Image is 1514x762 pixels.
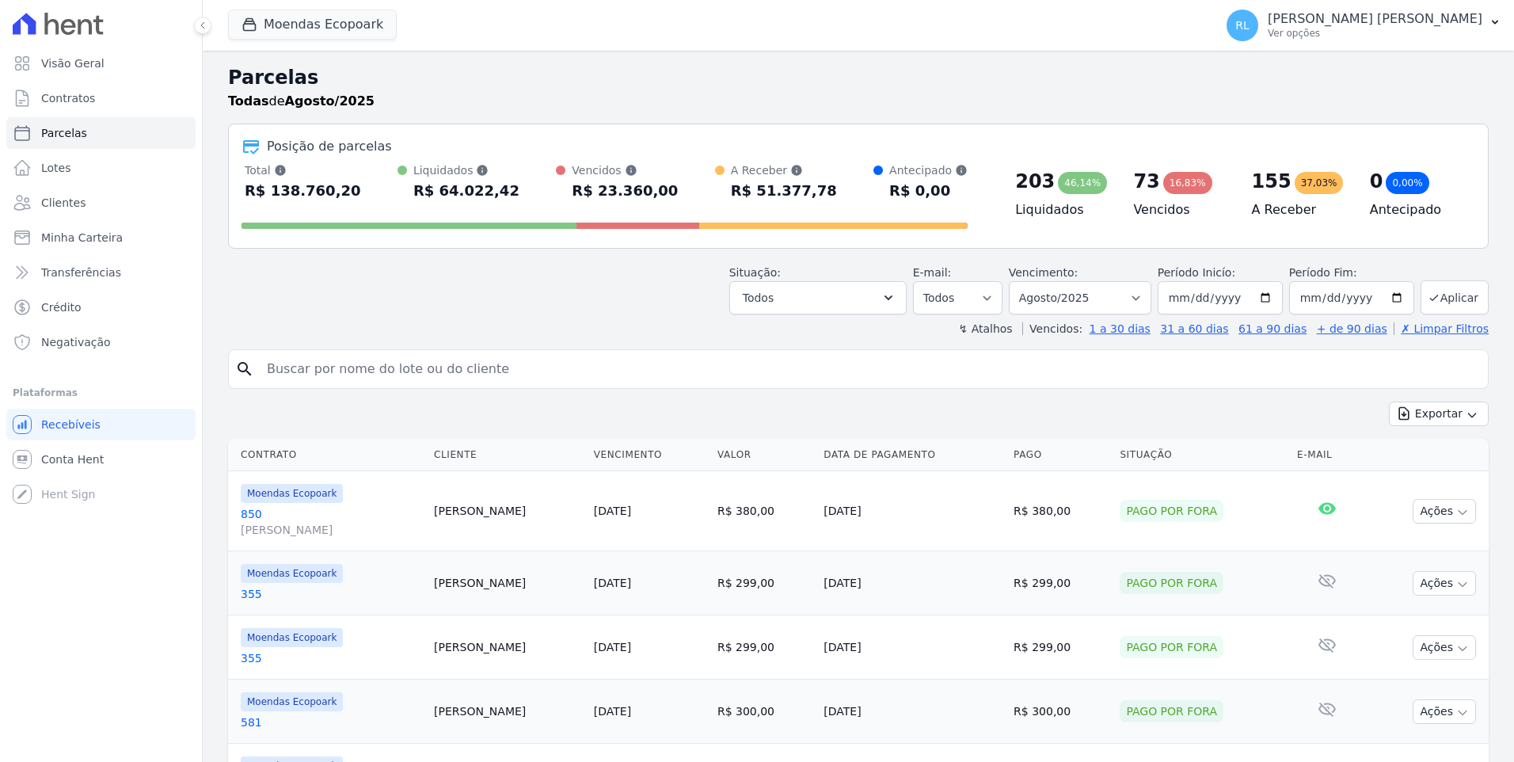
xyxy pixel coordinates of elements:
[6,409,196,440] a: Recebíveis
[1291,439,1364,471] th: E-mail
[6,326,196,358] a: Negativação
[241,650,421,666] a: 355
[241,692,343,711] span: Moendas Ecopoark
[1007,471,1113,551] td: R$ 380,00
[1022,322,1082,335] label: Vencidos:
[729,266,781,279] label: Situação:
[731,162,837,178] div: A Receber
[1268,11,1482,27] p: [PERSON_NAME] [PERSON_NAME]
[711,680,817,744] td: R$ 300,00
[1413,571,1476,596] button: Ações
[413,162,519,178] div: Liquidados
[1268,27,1482,40] p: Ver opções
[41,55,105,71] span: Visão Geral
[594,705,631,718] a: [DATE]
[572,178,678,204] div: R$ 23.360,00
[1120,500,1223,522] div: Pago por fora
[1158,266,1235,279] label: Período Inicío:
[1252,169,1291,194] div: 155
[6,222,196,253] a: Minha Carteira
[428,439,588,471] th: Cliente
[817,680,1007,744] td: [DATE]
[1009,266,1078,279] label: Vencimento:
[1421,280,1489,314] button: Aplicar
[889,162,968,178] div: Antecipado
[285,93,375,109] strong: Agosto/2025
[428,615,588,680] td: [PERSON_NAME]
[594,577,631,589] a: [DATE]
[245,178,361,204] div: R$ 138.760,20
[1370,200,1463,219] h4: Antecipado
[743,288,774,307] span: Todos
[6,291,196,323] a: Crédito
[1317,322,1387,335] a: + de 90 dias
[958,322,1012,335] label: ↯ Atalhos
[572,162,678,178] div: Vencidos
[1113,439,1291,471] th: Situação
[889,178,968,204] div: R$ 0,00
[6,187,196,219] a: Clientes
[1058,172,1107,194] div: 46,14%
[41,160,71,176] span: Lotes
[241,506,421,538] a: 850[PERSON_NAME]
[241,586,421,602] a: 355
[1238,322,1307,335] a: 61 a 90 dias
[1160,322,1228,335] a: 31 a 60 dias
[1007,439,1113,471] th: Pago
[428,471,588,551] td: [PERSON_NAME]
[1007,551,1113,615] td: R$ 299,00
[41,90,95,106] span: Contratos
[1120,636,1223,658] div: Pago por fora
[228,93,269,109] strong: Todas
[1163,172,1212,194] div: 16,83%
[413,178,519,204] div: R$ 64.022,42
[6,48,196,79] a: Visão Geral
[41,125,87,141] span: Parcelas
[1120,700,1223,722] div: Pago por fora
[1007,615,1113,680] td: R$ 299,00
[6,82,196,114] a: Contratos
[1007,680,1113,744] td: R$ 300,00
[1295,172,1344,194] div: 37,03%
[241,714,421,730] a: 581
[1090,322,1151,335] a: 1 a 30 dias
[1015,200,1108,219] h4: Liquidados
[588,439,711,471] th: Vencimento
[1394,322,1489,335] a: ✗ Limpar Filtros
[817,471,1007,551] td: [DATE]
[41,299,82,315] span: Crédito
[817,439,1007,471] th: Data de Pagamento
[245,162,361,178] div: Total
[41,451,104,467] span: Conta Hent
[241,628,343,647] span: Moendas Ecopoark
[817,551,1007,615] td: [DATE]
[1133,169,1159,194] div: 73
[6,152,196,184] a: Lotes
[228,10,397,40] button: Moendas Ecopoark
[235,360,254,379] i: search
[913,266,952,279] label: E-mail:
[228,92,375,111] p: de
[731,178,837,204] div: R$ 51.377,78
[41,265,121,280] span: Transferências
[1413,635,1476,660] button: Ações
[241,484,343,503] span: Moendas Ecopoark
[41,230,123,246] span: Minha Carteira
[1389,402,1489,426] button: Exportar
[257,353,1482,385] input: Buscar por nome do lote ou do cliente
[1413,699,1476,724] button: Ações
[228,439,428,471] th: Contrato
[6,444,196,475] a: Conta Hent
[1214,3,1514,48] button: RL [PERSON_NAME] [PERSON_NAME] Ver opções
[1133,200,1226,219] h4: Vencidos
[711,439,817,471] th: Valor
[711,551,817,615] td: R$ 299,00
[1386,172,1428,194] div: 0,00%
[6,117,196,149] a: Parcelas
[594,505,631,517] a: [DATE]
[428,680,588,744] td: [PERSON_NAME]
[428,551,588,615] td: [PERSON_NAME]
[1289,265,1414,281] label: Período Fim:
[13,383,189,402] div: Plataformas
[267,137,392,156] div: Posição de parcelas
